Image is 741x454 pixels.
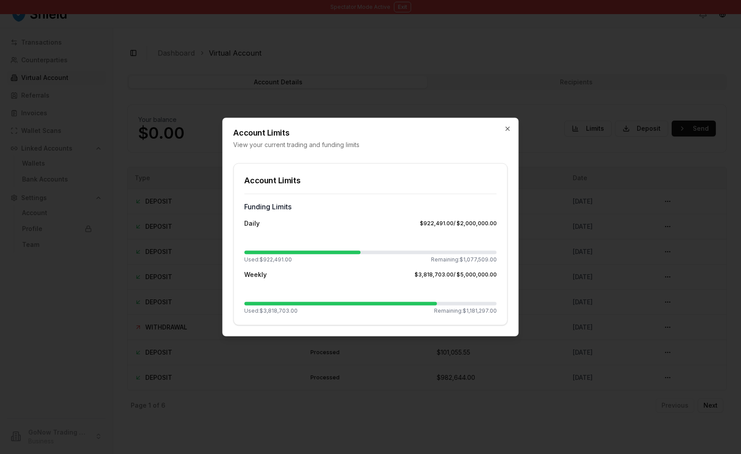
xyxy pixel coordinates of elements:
[420,220,497,227] div: $922,491.00 / $2,000,000.00
[434,307,497,314] span: Remaining: $1,181,297.00
[415,271,497,278] div: $3,818,703.00 / $5,000,000.00
[244,219,260,228] span: Daily
[233,129,507,137] h2: Account Limits
[244,256,292,263] span: Used: $922,491.00
[244,174,496,187] div: Account Limits
[244,201,496,212] h3: Funding Limits
[431,256,497,263] span: Remaining: $1,077,509.00
[244,307,298,314] span: Used: $3,818,703.00
[233,140,507,149] p: View your current trading and funding limits
[244,270,267,279] span: Weekly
